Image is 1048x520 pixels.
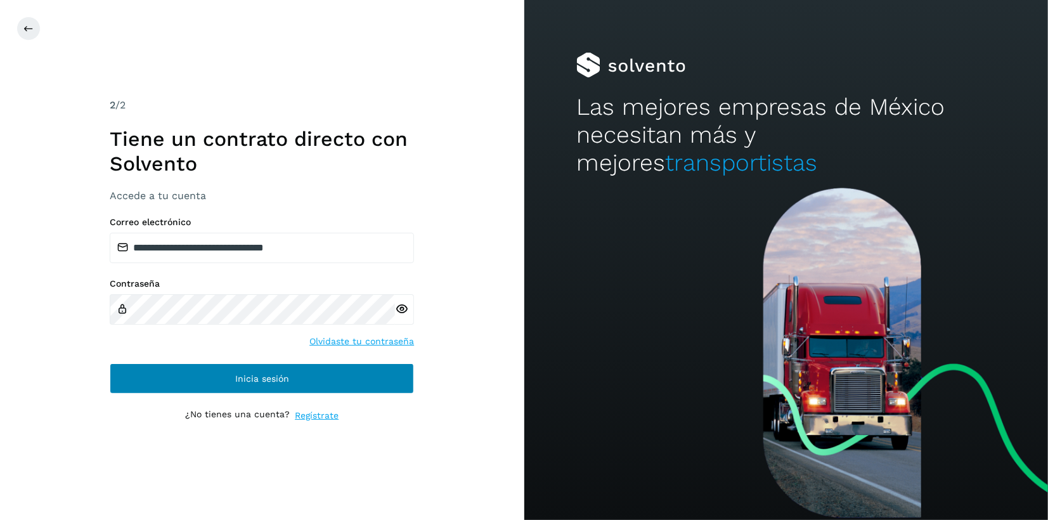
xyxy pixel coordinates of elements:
[295,409,339,422] a: Regístrate
[110,99,115,111] span: 2
[665,149,817,176] span: transportistas
[235,374,289,383] span: Inicia sesión
[185,409,290,422] p: ¿No tienes una cuenta?
[110,127,414,176] h1: Tiene un contrato directo con Solvento
[110,217,414,228] label: Correo electrónico
[110,98,414,113] div: /2
[110,190,414,202] h3: Accede a tu cuenta
[309,335,414,348] a: Olvidaste tu contraseña
[110,363,414,394] button: Inicia sesión
[576,93,995,178] h2: Las mejores empresas de México necesitan más y mejores
[110,278,414,289] label: Contraseña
